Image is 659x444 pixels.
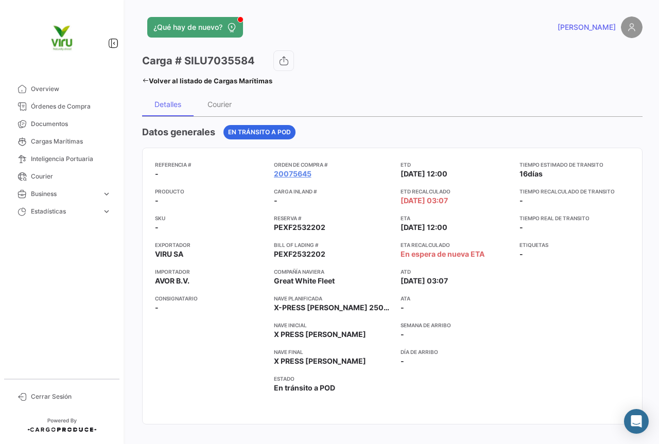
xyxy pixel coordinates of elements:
span: X-PRESS [PERSON_NAME] 25031N [274,303,397,312]
span: [DATE] 12:00 [401,169,447,179]
span: días [528,169,543,178]
span: PEXF2532202 [274,222,325,233]
img: viru.png [36,12,88,64]
span: [DATE] 03:07 [401,196,448,206]
span: Great White Fleet [274,276,335,286]
span: Business [31,189,98,199]
app-card-info-title: SKU [155,214,266,222]
span: X PRESS [PERSON_NAME] [274,356,366,366]
a: Courier [8,168,115,185]
span: AVOR B.V. [155,276,189,286]
a: Overview [8,80,115,98]
span: [DATE] 12:00 [401,222,447,233]
app-card-info-title: Tiempo recalculado de transito [519,187,630,196]
app-card-info-title: Nave planificada [274,294,393,303]
span: - [519,196,523,205]
span: - [401,356,404,366]
h3: Carga # SILU7035584 [142,54,255,68]
a: Inteligencia Portuaria [8,150,115,168]
app-card-info-title: Exportador [155,241,266,249]
span: Documentos [31,119,111,129]
app-card-info-title: Nave final [274,348,393,356]
span: - [155,222,159,233]
span: Órdenes de Compra [31,102,111,111]
app-card-info-title: Compañía naviera [274,268,393,276]
span: [DATE] 03:07 [401,276,448,286]
span: - [401,303,404,313]
div: Abrir Intercom Messenger [624,409,649,434]
span: Cargas Marítimas [31,137,111,146]
app-card-info-title: Estado [274,375,393,383]
app-card-info-title: Importador [155,268,266,276]
span: - [519,223,523,232]
app-card-info-title: ETA Recalculado [401,241,511,249]
div: Courier [207,100,232,109]
a: Cargas Marítimas [8,133,115,150]
app-card-info-title: Día de Arribo [401,348,511,356]
app-card-info-title: Tiempo real de transito [519,214,630,222]
app-card-info-title: Reserva # [274,214,393,222]
span: expand_more [102,207,111,216]
img: placeholder-user.png [621,16,643,38]
app-card-info-title: Orden de Compra # [274,161,393,169]
span: Inteligencia Portuaria [31,154,111,164]
span: ¿Qué hay de nuevo? [153,22,222,32]
app-card-info-title: ATD [401,268,511,276]
span: X PRESS [PERSON_NAME] [274,329,366,340]
h4: Datos generales [142,125,215,139]
app-card-info-title: Tiempo estimado de transito [519,161,630,169]
span: PEXF2532202 [274,249,325,259]
app-card-info-title: ETD Recalculado [401,187,511,196]
span: Overview [31,84,111,94]
span: Cerrar Sesión [31,392,111,401]
span: Courier [31,172,111,181]
span: En tránsito a POD [228,128,291,137]
a: 20075645 [274,169,311,179]
span: - [519,249,523,259]
span: - [155,169,159,179]
a: Documentos [8,115,115,133]
app-card-info-title: Etiquetas [519,241,630,249]
app-card-info-title: ETA [401,214,511,222]
a: Volver al listado de Cargas Marítimas [142,74,272,88]
span: VIRU SA [155,249,183,259]
span: - [401,329,404,340]
app-card-info-title: Carga inland # [274,187,393,196]
span: - [274,196,278,206]
div: Detalles [154,100,181,109]
app-card-info-title: Semana de Arribo [401,321,511,329]
span: 16 [519,169,528,178]
button: ¿Qué hay de nuevo? [147,17,243,38]
app-card-info-title: Consignatario [155,294,266,303]
span: - [155,196,159,206]
app-card-info-title: Referencia # [155,161,266,169]
a: Órdenes de Compra [8,98,115,115]
app-card-info-title: Bill of Lading # [274,241,393,249]
app-card-info-title: Producto [155,187,266,196]
span: - [155,303,159,313]
span: Estadísticas [31,207,98,216]
app-card-info-title: Nave inicial [274,321,393,329]
app-card-info-title: ETD [401,161,511,169]
app-card-info-title: ATA [401,294,511,303]
span: En tránsito a POD [274,383,335,393]
span: [PERSON_NAME] [558,22,616,32]
span: expand_more [102,189,111,199]
span: En espera de nueva ETA [401,249,484,259]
